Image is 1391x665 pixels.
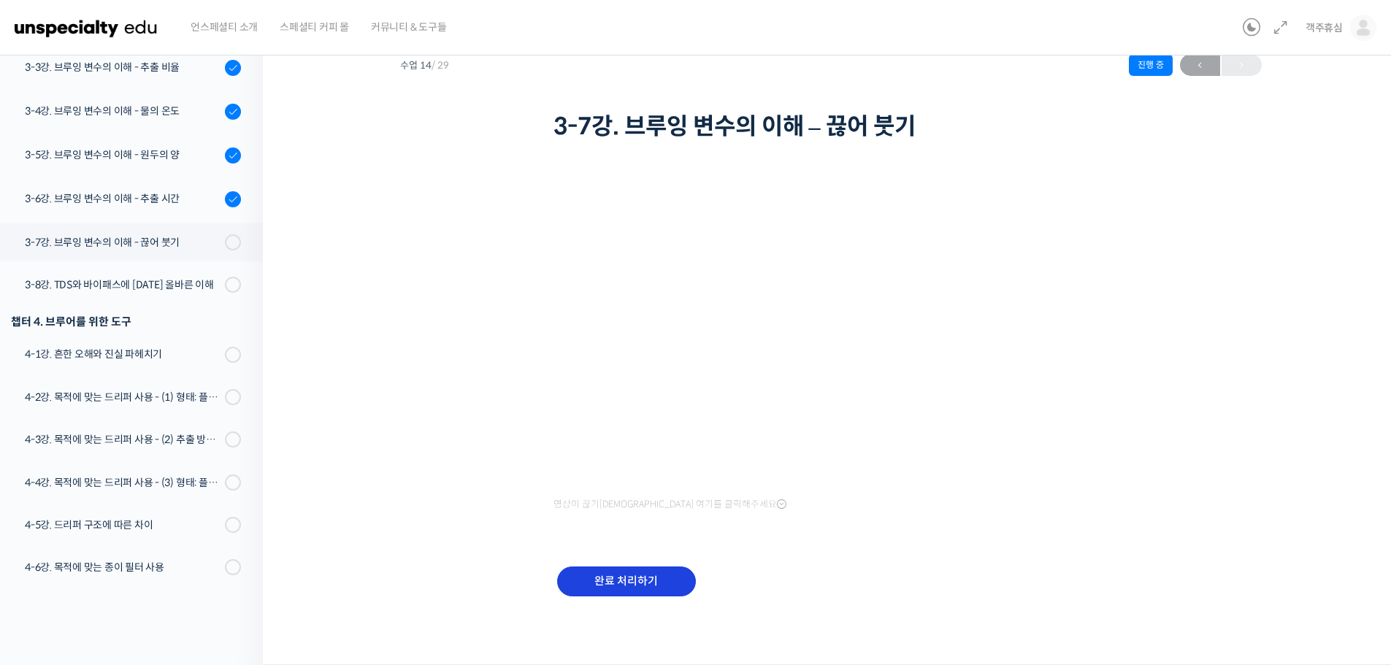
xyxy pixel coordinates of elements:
[1129,54,1173,76] div: 진행 중
[432,59,449,72] span: / 29
[25,103,221,119] div: 3-4강. 브루잉 변수의 이해 - 물의 온도
[25,147,221,163] div: 3-5강. 브루잉 변수의 이해 - 원두의 양
[25,346,221,362] div: 4-1강. 흔한 오해와 진실 파헤치기
[226,485,243,496] span: 설정
[25,474,221,491] div: 4-4강. 목적에 맞는 드리퍼 사용 - (3) 형태: 플라스틱, 유리, 세라믹, 메탈
[25,277,221,293] div: 3-8강. TDS와 바이패스에 [DATE] 올바른 이해
[1180,54,1220,76] a: ←이전
[1306,21,1343,34] span: 객주휴심
[553,499,786,510] span: 영상이 끊기[DEMOGRAPHIC_DATA] 여기를 클릭해주세요
[553,112,1108,140] h1: 3-7강. 브루잉 변수의 이해 – 끊어 붓기
[25,191,221,207] div: 3-6강. 브루잉 변수의 이해 - 추출 시간
[1180,55,1220,75] span: ←
[25,559,221,575] div: 4-6강. 목적에 맞는 종이 필터 사용
[134,485,151,497] span: 대화
[25,431,221,447] div: 4-3강. 목적에 맞는 드리퍼 사용 - (2) 추출 방식: 침출식, 투과식
[25,59,221,75] div: 3-3강. 브루잉 변수의 이해 - 추출 비율
[46,485,55,496] span: 홈
[25,517,221,533] div: 4-5강. 드리퍼 구조에 따른 차이
[4,463,96,499] a: 홈
[96,463,188,499] a: 대화
[188,463,280,499] a: 설정
[25,234,221,250] div: 3-7강. 브루잉 변수의 이해 - 끊어 붓기
[557,566,696,596] input: 완료 처리하기
[25,389,221,405] div: 4-2강. 목적에 맞는 드리퍼 사용 - (1) 형태: 플랫 베드, 코니컬
[11,312,241,331] div: 챕터 4. 브루어를 위한 도구
[400,61,449,70] span: 수업 14
[25,602,221,618] div: 4-7강. 그라인더에 따른 차이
